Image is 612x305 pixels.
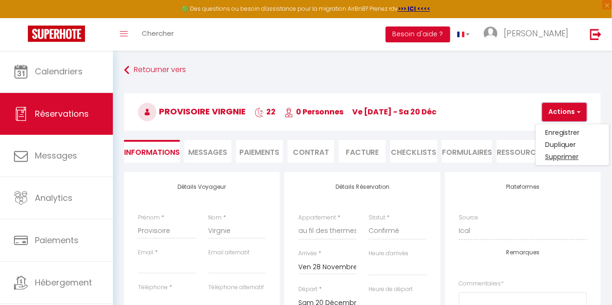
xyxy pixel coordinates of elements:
[35,192,72,204] span: Analytics
[138,106,246,117] span: Provisoire Virgnie
[536,151,609,163] a: Supprimer
[208,283,264,292] label: Téléphone alternatif
[135,18,181,51] a: Chercher
[369,285,413,294] label: Heure de départ
[138,248,153,257] label: Email
[138,283,168,292] label: Téléphone
[35,66,83,77] span: Calendriers
[497,140,545,163] li: Ressources
[188,147,227,158] span: Messages
[208,248,250,257] label: Email alternatif
[298,285,317,294] label: Départ
[138,184,266,190] h4: Détails Voyageur
[138,213,160,222] label: Prénom
[255,106,276,117] span: 22
[35,150,77,161] span: Messages
[236,140,283,163] li: Paiements
[35,234,79,246] span: Paiements
[35,108,89,119] span: Réservations
[339,140,386,163] li: Facture
[398,5,430,13] a: >>> ICI <<<<
[298,249,317,258] label: Arrivée
[590,28,602,40] img: logout
[459,279,504,288] label: Commentaires
[298,184,426,190] h4: Détails Réservation
[288,140,335,163] li: Contrat
[208,213,222,222] label: Nom
[484,27,498,40] img: ...
[35,277,92,288] span: Hébergement
[369,213,385,222] label: Statut
[459,213,479,222] label: Source
[442,140,492,163] li: FORMULAIRES
[477,18,580,51] a: ... [PERSON_NAME]
[124,140,180,163] li: Informations
[390,140,437,163] li: CHECKLISTS
[352,106,436,117] span: ve [DATE] - sa 20 Déc
[124,62,601,79] a: Retourner vers
[459,184,587,190] h4: Plateformes
[369,249,408,258] label: Heure d'arrivée
[536,126,609,139] a: Enregistrer
[28,26,85,42] img: Super Booking
[142,28,174,38] span: Chercher
[298,213,336,222] label: Appartement
[536,139,609,151] a: Dupliquer
[284,106,343,117] span: 0 Personnes
[504,27,569,39] span: [PERSON_NAME]
[386,27,450,42] button: Besoin d'aide ?
[459,249,587,256] h4: Remarques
